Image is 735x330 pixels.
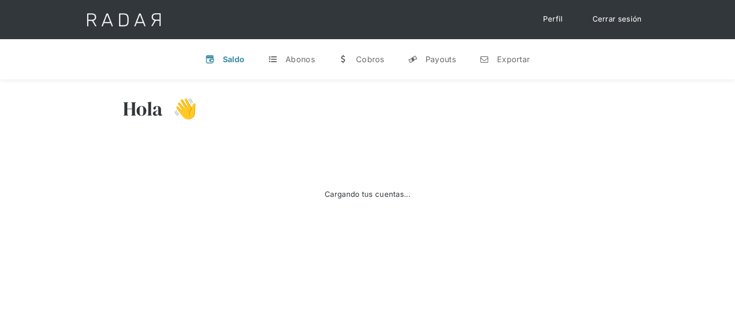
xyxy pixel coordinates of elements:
[356,54,384,64] div: Cobros
[123,96,163,121] h3: Hola
[479,54,489,64] div: n
[408,54,418,64] div: y
[497,54,530,64] div: Exportar
[223,54,245,64] div: Saldo
[205,54,215,64] div: v
[285,54,315,64] div: Abonos
[426,54,456,64] div: Payouts
[325,189,410,200] div: Cargando tus cuentas...
[338,54,348,64] div: w
[533,10,573,29] a: Perfil
[583,10,652,29] a: Cerrar sesión
[268,54,278,64] div: t
[163,96,197,121] h3: 👋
